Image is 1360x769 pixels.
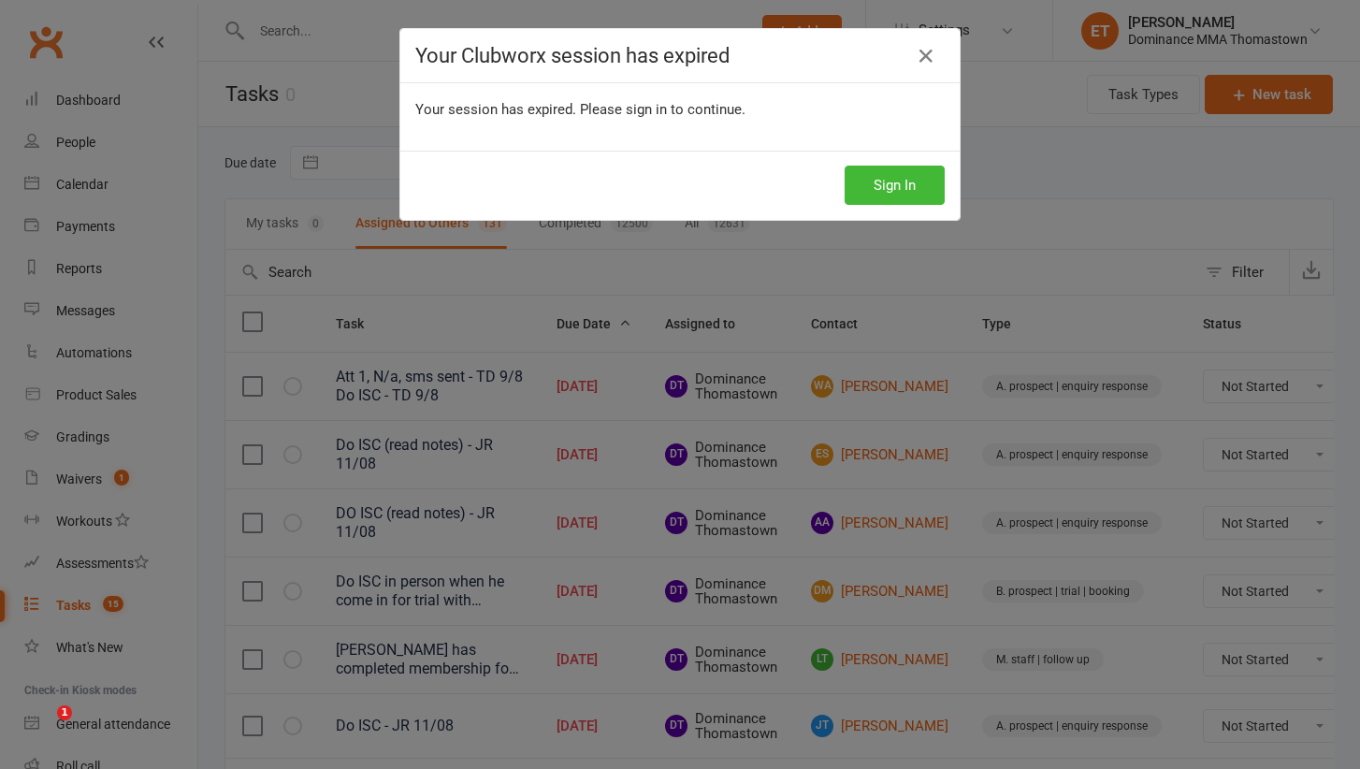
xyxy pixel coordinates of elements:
[911,41,941,71] a: Close
[19,705,64,750] iframe: Intercom live chat
[845,166,945,205] button: Sign In
[57,705,72,720] span: 1
[415,44,945,67] h4: Your Clubworx session has expired
[415,101,745,118] span: Your session has expired. Please sign in to continue.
